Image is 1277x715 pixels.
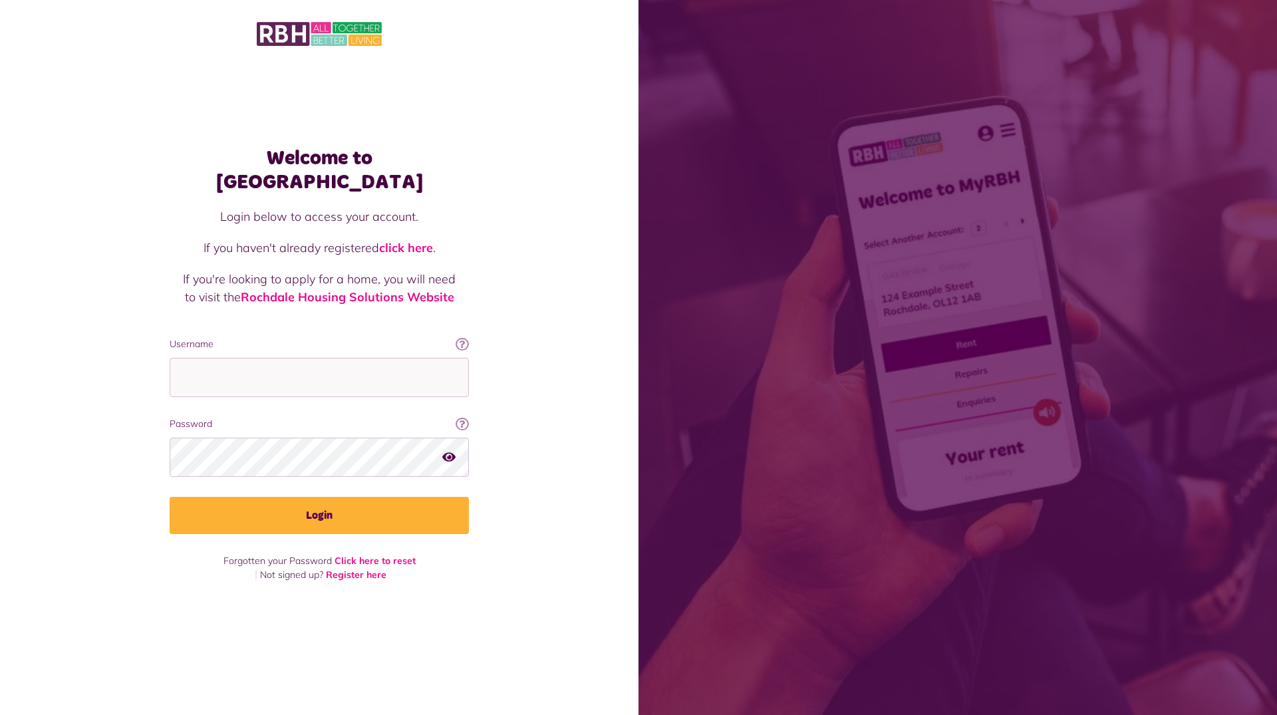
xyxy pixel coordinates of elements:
[379,240,433,255] a: click here
[170,146,469,194] h1: Welcome to [GEOGRAPHIC_DATA]
[335,555,416,567] a: Click here to reset
[183,270,456,306] p: If you're looking to apply for a home, you will need to visit the
[183,208,456,225] p: Login below to access your account.
[241,289,454,305] a: Rochdale Housing Solutions Website
[170,497,469,534] button: Login
[183,239,456,257] p: If you haven't already registered .
[223,555,332,567] span: Forgotten your Password
[257,20,382,48] img: MyRBH
[326,569,386,581] a: Register here
[170,417,469,431] label: Password
[170,337,469,351] label: Username
[260,569,323,581] span: Not signed up?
